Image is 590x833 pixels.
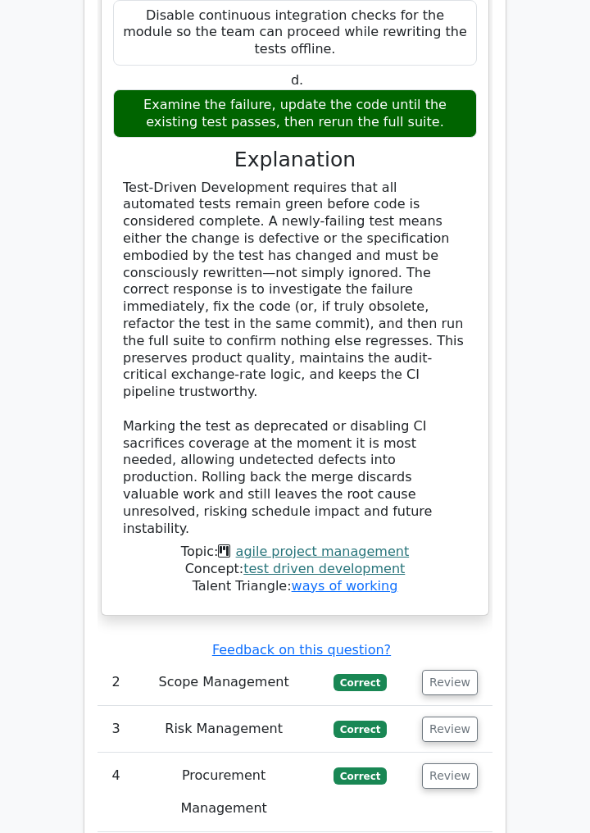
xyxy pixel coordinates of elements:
td: 2 [98,659,134,706]
a: ways of working [292,578,398,594]
button: Review [422,670,478,695]
a: Feedback on this question? [212,642,391,658]
span: Correct [334,674,387,690]
div: Examine the failure, update the code until the existing test passes, then rerun the full suite. [113,89,477,139]
td: Risk Management [134,706,313,753]
button: Review [422,717,478,742]
a: agile project management [236,544,410,559]
td: 3 [98,706,134,753]
td: 4 [98,753,134,832]
div: Test-Driven Development requires that all automated tests remain green before code is considered ... [123,180,467,538]
a: test driven development [243,561,405,576]
div: Concept: [113,561,477,578]
span: Correct [334,721,387,737]
span: Correct [334,767,387,784]
button: Review [422,763,478,789]
td: Procurement Management [134,753,313,832]
h3: Explanation [123,148,467,172]
div: Talent Triangle: [113,544,477,594]
span: d. [291,72,303,88]
div: Topic: [113,544,477,561]
td: Scope Management [134,659,313,706]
